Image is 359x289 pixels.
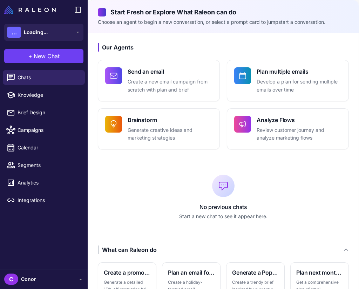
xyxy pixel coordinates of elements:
h3: Generate a PopCulture themed brief [232,268,279,277]
span: Segments [18,161,79,169]
p: Review customer journey and analyze marketing flows [257,126,341,142]
button: ...Loading... [4,24,83,41]
p: Start a new chat to see it appear here. [98,213,349,220]
button: +New Chat [4,49,83,63]
h3: Plan next months emails [296,268,343,277]
a: Calendar [3,140,85,155]
a: Brief Design [3,105,85,120]
h3: Our Agents [98,43,349,52]
span: Analytics [18,179,79,187]
div: What can Raleon do [98,246,157,254]
p: Choose an agent to begin a new conversation, or select a prompt card to jumpstart a conversation. [98,18,349,26]
span: Knowledge [18,91,79,99]
p: Develop a plan for sending multiple emails over time [257,78,341,94]
a: Analytics [3,175,85,190]
a: Chats [3,70,85,85]
span: Conor [21,275,36,283]
h4: Brainstorm [128,116,212,124]
button: Send an emailCreate a new email campaign from scratch with plan and brief [98,60,220,101]
span: Calendar [18,144,79,152]
h4: Plan multiple emails [257,67,341,76]
button: Plan multiple emailsDevelop a plan for sending multiple emails over time [227,60,349,101]
button: Analyze FlowsReview customer journey and analyze marketing flows [227,108,349,150]
h3: Plan an email for an upcoming holiday [168,268,215,277]
span: Chats [18,74,79,81]
span: Integrations [18,196,79,204]
p: Create a new email campaign from scratch with plan and brief [128,78,212,94]
a: Raleon Logo [4,6,59,14]
h4: Analyze Flows [257,116,341,124]
a: Integrations [3,193,85,208]
span: Campaigns [18,126,79,134]
a: Knowledge [3,88,85,102]
div: ... [7,27,21,38]
button: BrainstormGenerate creative ideas and marketing strategies [98,108,220,150]
a: Segments [3,158,85,173]
h2: Start Fresh or Explore What Raleon can do [98,7,349,17]
div: C [4,274,18,285]
span: Loading... [24,28,48,36]
h3: Create a promotional brief and email [104,268,150,277]
span: + [28,52,32,60]
span: New Chat [34,52,60,60]
p: Generate creative ideas and marketing strategies [128,126,212,142]
h4: Send an email [128,67,212,76]
p: No previous chats [98,203,349,211]
span: Brief Design [18,109,79,116]
img: Raleon Logo [4,6,56,14]
a: Campaigns [3,123,85,137]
